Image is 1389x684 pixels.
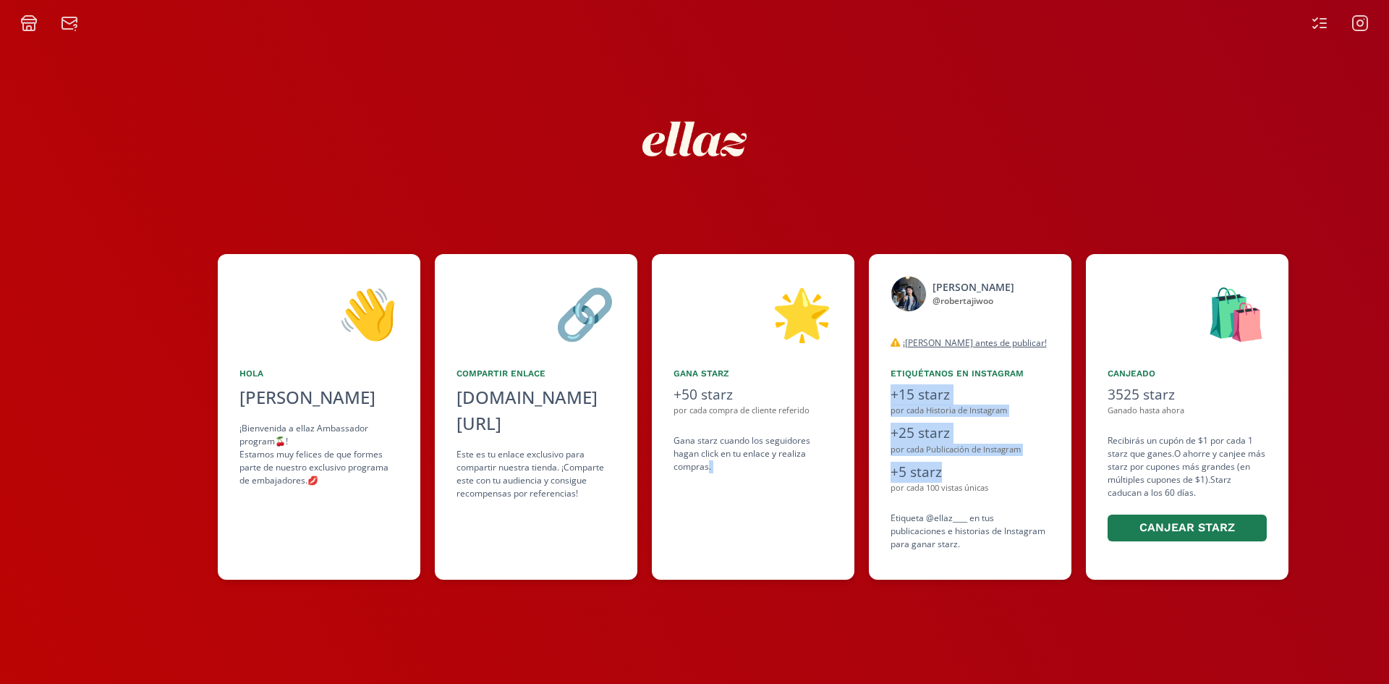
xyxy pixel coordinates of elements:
div: [PERSON_NAME] [239,384,399,410]
u: ¡[PERSON_NAME] antes de publicar! [903,337,1047,349]
div: ¡Bienvenida a ellaz Ambassador program🍒! Estamos muy felices de que formes parte de nuestro exclu... [239,422,399,487]
div: @ robertajiwoo [933,295,1014,308]
img: 524810648_18520113457031687_8089223174440955574_n.jpg [891,276,927,312]
div: 🔗 [456,276,616,350]
div: [PERSON_NAME] [933,279,1014,295]
div: +50 starz [674,384,833,405]
div: por cada 100 vistas únicas [891,482,1050,494]
div: por cada Historia de Instagram [891,405,1050,417]
div: 👋 [239,276,399,350]
div: por cada compra de cliente referido [674,405,833,417]
div: Etiquétanos en Instagram [891,367,1050,380]
div: Gana starz [674,367,833,380]
div: por cada Publicación de Instagram [891,444,1050,456]
div: +15 starz [891,384,1050,405]
div: Hola [239,367,399,380]
div: 🛍️ [1108,276,1267,350]
div: Etiqueta @ellaz____ en tus publicaciones e historias de Instagram para ganar starz. [891,512,1050,551]
div: Canjeado [1108,367,1267,380]
div: Gana starz cuando los seguidores hagan click en tu enlace y realiza compras . [674,434,833,473]
div: 3525 starz [1108,384,1267,405]
div: Ganado hasta ahora [1108,405,1267,417]
div: 🌟 [674,276,833,350]
button: Canjear starz [1108,515,1267,541]
div: [DOMAIN_NAME][URL] [456,384,616,436]
div: Este es tu enlace exclusivo para compartir nuestra tienda. ¡Comparte este con tu audiencia y cons... [456,448,616,500]
div: +5 starz [891,462,1050,483]
div: Recibirás un cupón de $1 por cada 1 starz que ganes. O ahorre y canjee más starz por cupones más ... [1108,434,1267,544]
div: +25 starz [891,423,1050,444]
img: nKmKAABZpYV7 [629,74,760,204]
div: Compartir Enlace [456,367,616,380]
